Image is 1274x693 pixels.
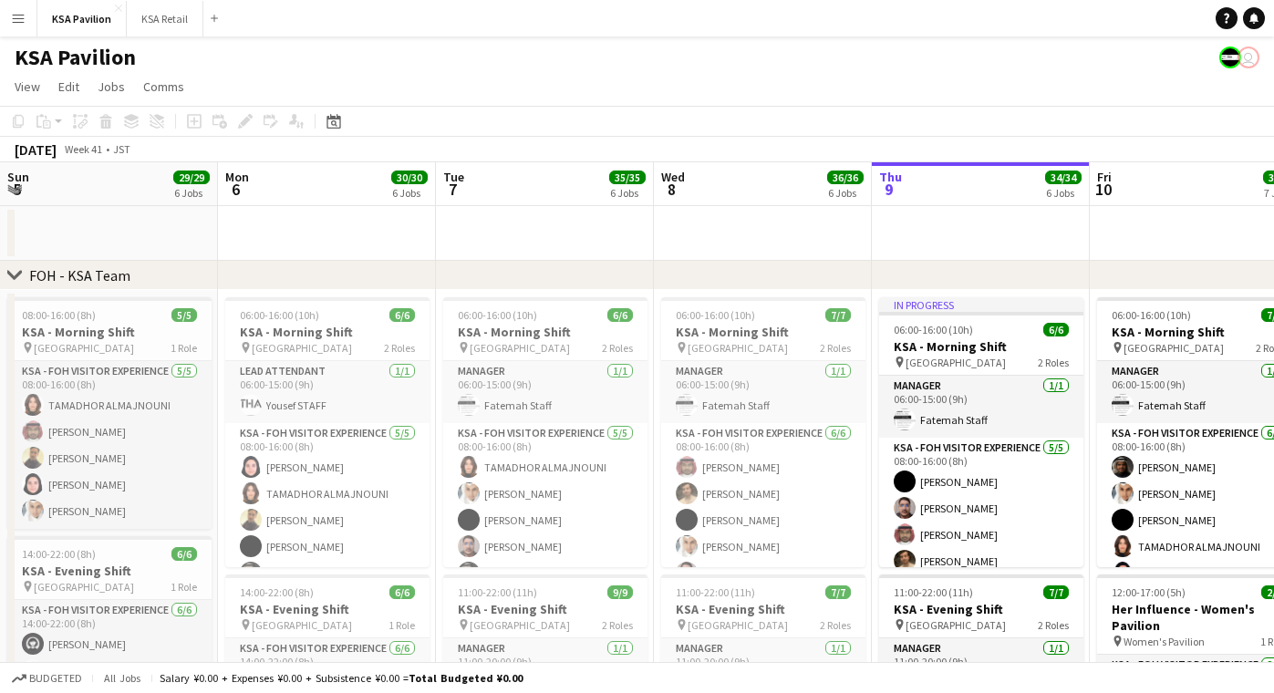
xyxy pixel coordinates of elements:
a: Comms [136,75,192,98]
span: Week 41 [60,142,106,156]
app-job-card: 08:00-16:00 (8h)5/5KSA - Morning Shift [GEOGRAPHIC_DATA]1 RoleKSA - FOH Visitor Experience5/508:0... [7,297,212,529]
span: 1 Role [388,618,415,632]
span: 12:00-17:00 (5h) [1112,585,1186,599]
span: [GEOGRAPHIC_DATA] [1124,341,1224,355]
h3: KSA - Evening Shift [443,601,647,617]
span: Sun [7,169,29,185]
app-card-role: KSA - FOH Visitor Experience5/508:00-16:00 (8h)[PERSON_NAME][PERSON_NAME][PERSON_NAME][PERSON_NAME] [879,438,1083,605]
span: 06:00-16:00 (10h) [458,308,537,322]
span: 6/6 [389,308,415,322]
a: Jobs [90,75,132,98]
app-card-role: KSA - FOH Visitor Experience5/508:00-16:00 (8h)TAMADHOR ALMAJNOUNI[PERSON_NAME][PERSON_NAME][PERS... [443,423,647,591]
div: JST [113,142,130,156]
div: [DATE] [15,140,57,159]
app-job-card: 06:00-16:00 (10h)6/6KSA - Morning Shift [GEOGRAPHIC_DATA]2 RolesManager1/106:00-15:00 (9h)Fatemah... [443,297,647,567]
span: [GEOGRAPHIC_DATA] [688,341,788,355]
span: [GEOGRAPHIC_DATA] [906,618,1006,632]
h3: KSA - Evening Shift [7,563,212,579]
span: Budgeted [29,672,82,685]
div: Salary ¥0.00 + Expenses ¥0.00 + Subsistence ¥0.00 = [160,671,523,685]
span: 36/36 [827,171,864,184]
app-job-card: In progress06:00-16:00 (10h)6/6KSA - Morning Shift [GEOGRAPHIC_DATA]2 RolesManager1/106:00-15:00 ... [879,297,1083,567]
span: [GEOGRAPHIC_DATA] [252,341,352,355]
span: 10 [1094,179,1112,200]
span: Edit [58,78,79,95]
app-card-role: Manager1/106:00-15:00 (9h)Fatemah Staff [661,361,865,423]
span: 2 Roles [602,618,633,632]
span: 35/35 [609,171,646,184]
span: 11:00-22:00 (11h) [676,585,755,599]
span: 1 Role [171,580,197,594]
h3: KSA - Morning Shift [225,324,430,340]
a: Edit [51,75,87,98]
span: 6/6 [171,547,197,561]
span: Jobs [98,78,125,95]
h3: KSA - Evening Shift [661,601,865,617]
div: In progress [879,297,1083,312]
span: Women's Pavilion [1124,635,1205,648]
app-job-card: 06:00-16:00 (10h)6/6KSA - Morning Shift [GEOGRAPHIC_DATA]2 RolesLEAD ATTENDANT1/106:00-15:00 (9h)... [225,297,430,567]
h3: KSA - Morning Shift [661,324,865,340]
span: 2 Roles [602,341,633,355]
span: 34/34 [1045,171,1082,184]
span: [GEOGRAPHIC_DATA] [470,618,570,632]
button: KSA Retail [127,1,203,36]
h3: KSA - Morning Shift [879,338,1083,355]
div: 6 Jobs [392,186,427,200]
span: 29/29 [173,171,210,184]
span: 6 [223,179,249,200]
span: 6/6 [1043,323,1069,336]
span: 14:00-22:00 (8h) [240,585,314,599]
span: 6/6 [389,585,415,599]
span: 7/7 [1043,585,1069,599]
span: 7/7 [825,308,851,322]
h3: KSA - Morning Shift [443,324,647,340]
span: [GEOGRAPHIC_DATA] [470,341,570,355]
span: 2 Roles [820,341,851,355]
span: Thu [879,169,902,185]
h3: KSA - Morning Shift [7,324,212,340]
span: 06:00-16:00 (10h) [676,308,755,322]
span: 2 Roles [820,618,851,632]
a: View [7,75,47,98]
span: 2 Roles [384,341,415,355]
span: 06:00-16:00 (10h) [1112,308,1191,322]
span: 11:00-22:00 (11h) [458,585,537,599]
div: 6 Jobs [1046,186,1081,200]
span: Comms [143,78,184,95]
span: 9/9 [607,585,633,599]
span: 08:00-16:00 (8h) [22,308,96,322]
span: Mon [225,169,249,185]
span: [GEOGRAPHIC_DATA] [252,618,352,632]
app-user-avatar: Asami Saga [1238,47,1259,68]
span: 5 [5,179,29,200]
span: 06:00-16:00 (10h) [894,323,973,336]
span: 2 Roles [1038,618,1069,632]
app-card-role: KSA - FOH Visitor Experience6/608:00-16:00 (8h)[PERSON_NAME][PERSON_NAME][PERSON_NAME][PERSON_NAM... [661,423,865,617]
span: All jobs [100,671,144,685]
span: Total Budgeted ¥0.00 [409,671,523,685]
span: Tue [443,169,464,185]
app-card-role: LEAD ATTENDANT1/106:00-15:00 (9h)Yousef STAFF [225,361,430,423]
span: View [15,78,40,95]
span: 11:00-22:00 (11h) [894,585,973,599]
div: 6 Jobs [610,186,645,200]
span: [GEOGRAPHIC_DATA] [34,341,134,355]
app-job-card: 06:00-16:00 (10h)7/7KSA - Morning Shift [GEOGRAPHIC_DATA]2 RolesManager1/106:00-15:00 (9h)Fatemah... [661,297,865,567]
app-card-role: KSA - FOH Visitor Experience5/508:00-16:00 (8h)[PERSON_NAME]TAMADHOR ALMAJNOUNI[PERSON_NAME][PERS... [225,423,430,591]
span: 5/5 [171,308,197,322]
span: 7 [440,179,464,200]
button: Budgeted [9,668,85,688]
h3: KSA - Evening Shift [225,601,430,617]
div: 6 Jobs [828,186,863,200]
span: 9 [876,179,902,200]
app-card-role: Manager1/106:00-15:00 (9h)Fatemah Staff [879,376,1083,438]
app-user-avatar: Fatemah Jeelani [1219,47,1241,68]
span: Fri [1097,169,1112,185]
span: [GEOGRAPHIC_DATA] [688,618,788,632]
span: [GEOGRAPHIC_DATA] [906,356,1006,369]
